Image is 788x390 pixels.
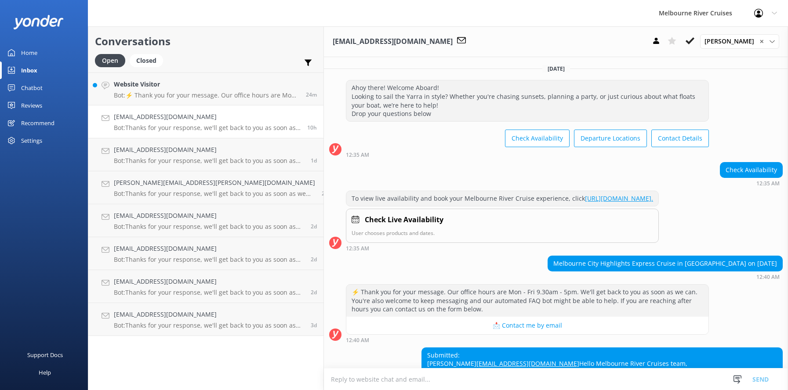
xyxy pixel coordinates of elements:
[352,229,653,237] p: User chooses products and dates.
[114,79,299,89] h4: Website Visitor
[505,130,570,147] button: Check Availability
[333,36,453,47] h3: [EMAIL_ADDRESS][DOMAIN_NAME]
[756,181,780,186] strong: 12:35 AM
[114,112,301,122] h4: [EMAIL_ADDRESS][DOMAIN_NAME]
[88,270,323,303] a: [EMAIL_ADDRESS][DOMAIN_NAME]Bot:Thanks for your response, we'll get back to you as soon as we can...
[88,105,323,138] a: [EMAIL_ADDRESS][DOMAIN_NAME]Bot:Thanks for your response, we'll get back to you as soon as we can...
[346,338,369,343] strong: 12:40 AM
[88,171,323,204] a: [PERSON_NAME][EMAIL_ADDRESS][PERSON_NAME][DOMAIN_NAME]Bot:Thanks for your response, we'll get bac...
[13,15,64,29] img: yonder-white-logo.png
[114,178,315,188] h4: [PERSON_NAME][EMAIL_ADDRESS][PERSON_NAME][DOMAIN_NAME]
[542,65,570,72] span: [DATE]
[21,114,54,132] div: Recommend
[704,36,759,46] span: [PERSON_NAME]
[130,54,163,67] div: Closed
[307,124,317,131] span: Sep 15 2025 12:47am (UTC +10:00) Australia/Sydney
[114,277,304,286] h4: [EMAIL_ADDRESS][DOMAIN_NAME]
[476,359,579,368] a: [EMAIL_ADDRESS][DOMAIN_NAME]
[311,289,317,296] span: Sep 12 2025 11:57am (UTC +10:00) Australia/Sydney
[88,237,323,270] a: [EMAIL_ADDRESS][DOMAIN_NAME]Bot:Thanks for your response, we'll get back to you as soon as we can...
[346,246,369,251] strong: 12:35 AM
[756,274,780,280] strong: 12:40 AM
[322,190,328,197] span: Sep 12 2025 05:15pm (UTC +10:00) Australia/Sydney
[574,130,647,147] button: Departure Locations
[21,97,42,114] div: Reviews
[365,214,443,226] h4: Check Live Availability
[88,138,323,171] a: [EMAIL_ADDRESS][DOMAIN_NAME]Bot:Thanks for your response, we'll get back to you as soon as we can...
[114,244,304,253] h4: [EMAIL_ADDRESS][DOMAIN_NAME]
[346,245,659,251] div: Sep 15 2025 12:35am (UTC +10:00) Australia/Sydney
[95,33,317,50] h2: Conversations
[88,72,323,105] a: Website VisitorBot:⚡ Thank you for your message. Our office hours are Mon - Fri 9.30am - 5pm. We'...
[346,152,709,158] div: Sep 15 2025 12:35am (UTC +10:00) Australia/Sydney
[585,194,653,202] a: [URL][DOMAIN_NAME].
[720,180,783,186] div: Sep 15 2025 12:35am (UTC +10:00) Australia/Sydney
[114,211,304,220] h4: [EMAIL_ADDRESS][DOMAIN_NAME]
[130,55,167,65] a: Closed
[346,191,658,206] div: To view live availability and book your Melbourne River Cruise experience, click
[759,37,764,46] span: ✕
[346,80,708,121] div: Ahoy there! Welcome Aboard! Looking to sail the Yarra in style? Whether you're chasing sunsets, p...
[346,285,708,317] div: ⚡ Thank you for your message. Our office hours are Mon - Fri 9.30am - 5pm. We'll get back to you ...
[21,79,43,97] div: Chatbot
[720,162,782,177] div: Check Availability
[21,44,37,61] div: Home
[346,317,708,334] button: 📩 Contact me by email
[311,256,317,263] span: Sep 12 2025 04:37pm (UTC +10:00) Australia/Sydney
[548,256,782,271] div: Melbourne City Highlights Express Cruise in [GEOGRAPHIC_DATA] on [DATE]
[21,132,42,149] div: Settings
[95,54,125,67] div: Open
[114,310,304,319] h4: [EMAIL_ADDRESS][DOMAIN_NAME]
[651,130,709,147] button: Contact Details
[114,145,304,155] h4: [EMAIL_ADDRESS][DOMAIN_NAME]
[311,223,317,230] span: Sep 12 2025 05:14pm (UTC +10:00) Australia/Sydney
[95,55,130,65] a: Open
[306,91,317,98] span: Sep 15 2025 11:14am (UTC +10:00) Australia/Sydney
[88,303,323,336] a: [EMAIL_ADDRESS][DOMAIN_NAME]Bot:Thanks for your response, we'll get back to you as soon as we can...
[39,364,51,381] div: Help
[114,190,315,198] p: Bot: Thanks for your response, we'll get back to you as soon as we can during opening hours.
[311,321,317,329] span: Sep 11 2025 06:24pm (UTC +10:00) Australia/Sydney
[346,337,709,343] div: Sep 15 2025 12:40am (UTC +10:00) Australia/Sydney
[346,152,369,158] strong: 12:35 AM
[114,91,299,99] p: Bot: ⚡ Thank you for your message. Our office hours are Mon - Fri 9.30am - 5pm. We'll get back to...
[114,321,304,329] p: Bot: Thanks for your response, we'll get back to you as soon as we can during opening hours.
[114,289,304,296] p: Bot: Thanks for your response, we'll get back to you as soon as we can during opening hours.
[548,274,783,280] div: Sep 15 2025 12:40am (UTC +10:00) Australia/Sydney
[700,34,779,48] div: Assign User
[311,157,317,164] span: Sep 13 2025 12:45pm (UTC +10:00) Australia/Sydney
[21,61,37,79] div: Inbox
[88,204,323,237] a: [EMAIL_ADDRESS][DOMAIN_NAME]Bot:Thanks for your response, we'll get back to you as soon as we can...
[114,223,304,231] p: Bot: Thanks for your response, we'll get back to you as soon as we can during opening hours.
[114,157,304,165] p: Bot: Thanks for your response, we'll get back to you as soon as we can during opening hours.
[114,256,304,264] p: Bot: Thanks for your response, we'll get back to you as soon as we can during opening hours.
[114,124,301,132] p: Bot: Thanks for your response, we'll get back to you as soon as we can during opening hours.
[27,346,63,364] div: Support Docs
